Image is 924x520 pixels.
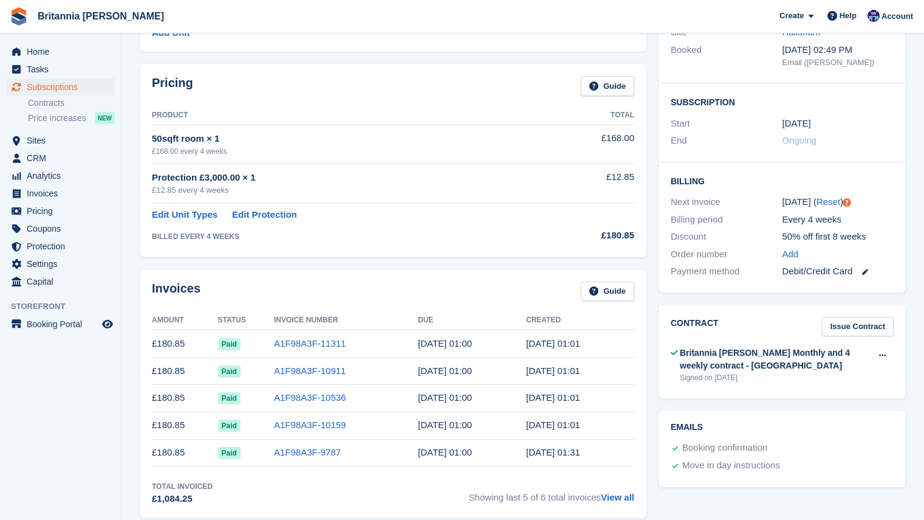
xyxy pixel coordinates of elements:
div: End [671,134,782,148]
td: £180.85 [152,330,218,358]
a: Britannia [PERSON_NAME] [33,6,169,26]
div: Order number [671,248,782,262]
span: Help [840,10,857,22]
time: 2025-05-01 00:31:08 UTC [526,447,580,457]
a: menu [6,238,115,255]
a: Add [782,248,799,262]
th: Created [526,311,634,330]
div: £168.00 every 4 weeks [152,146,545,157]
span: Subscriptions [27,78,100,95]
span: CRM [27,150,100,167]
div: Total Invoiced [152,481,213,492]
time: 2025-07-25 00:00:00 UTC [418,366,472,376]
a: A1F98A3F-9787 [274,447,341,457]
div: 50sqft room × 1 [152,132,545,146]
a: Guide [581,282,634,302]
a: A1F98A3F-10536 [274,392,346,403]
span: Tasks [27,61,100,78]
span: Ongoing [782,135,817,145]
span: Paid [218,338,241,350]
span: Paid [218,447,241,459]
th: Amount [152,311,218,330]
div: Booking confirmation [682,441,767,456]
a: menu [6,150,115,167]
div: £180.85 [545,229,634,243]
a: menu [6,255,115,272]
span: Invoices [27,185,100,202]
div: [DATE] ( ) [782,195,894,209]
a: Preview store [100,317,115,331]
time: 2025-04-03 00:00:00 UTC [782,117,811,131]
div: £12.85 every 4 weeks [152,184,545,196]
a: Price increases NEW [28,111,115,125]
a: Reset [816,196,840,207]
div: NEW [95,112,115,124]
div: Move in day instructions [682,459,780,473]
span: Paid [218,366,241,378]
a: Contracts [28,97,115,109]
span: Paid [218,392,241,404]
a: View all [601,492,634,502]
span: Price increases [28,113,86,124]
td: £180.85 [152,384,218,412]
a: menu [6,132,115,149]
div: Debit/Credit Card [782,265,894,279]
span: Showing last 5 of 6 total invoices [469,481,634,506]
span: Storefront [11,300,121,313]
div: 50% off first 8 weeks [782,230,894,244]
a: A1F98A3F-10159 [274,420,346,430]
span: Capital [27,273,100,290]
div: [DATE] 02:49 PM [782,43,894,57]
img: Becca Clark [868,10,880,22]
h2: Billing [671,175,894,187]
div: £1,084.25 [152,492,213,506]
span: Booking Portal [27,316,100,333]
span: Sites [27,132,100,149]
time: 2025-07-24 00:01:08 UTC [526,366,580,376]
time: 2025-06-27 00:00:00 UTC [418,392,472,403]
a: Edit Protection [232,208,297,222]
time: 2025-05-29 00:01:17 UTC [526,420,580,430]
time: 2025-08-21 00:01:43 UTC [526,338,580,348]
a: menu [6,61,115,78]
div: Start [671,117,782,131]
div: Next invoice [671,195,782,209]
h2: Contract [671,317,719,337]
div: Protection £3,000.00 × 1 [152,171,545,185]
th: Product [152,106,545,125]
div: Every 4 weeks [782,213,894,227]
td: £168.00 [545,125,634,163]
a: Guide [581,76,634,96]
td: £180.85 [152,412,218,439]
div: Discount [671,230,782,244]
a: menu [6,316,115,333]
a: menu [6,43,115,60]
div: Booked [671,43,782,69]
th: Status [218,311,274,330]
div: BILLED EVERY 4 WEEKS [152,231,545,242]
th: Due [418,311,526,330]
div: Signed on [DATE] [680,372,871,383]
span: Pricing [27,203,100,220]
a: Issue Contract [822,317,894,337]
a: menu [6,273,115,290]
span: Create [779,10,804,22]
h2: Subscription [671,95,894,108]
a: menu [6,220,115,237]
th: Invoice Number [274,311,418,330]
a: menu [6,78,115,95]
td: £180.85 [152,358,218,385]
img: stora-icon-8386f47178a22dfd0bd8f6a31ec36ba5ce8667c1dd55bd0f319d3a0aa187defe.svg [10,7,28,26]
h2: Emails [671,423,894,432]
span: Settings [27,255,100,272]
a: A1F98A3F-10911 [274,366,346,376]
a: Edit Unit Types [152,208,217,222]
div: Email ([PERSON_NAME]) [782,57,894,69]
span: Coupons [27,220,100,237]
div: Payment method [671,265,782,279]
a: Add Unit [152,26,190,40]
time: 2025-05-02 00:00:00 UTC [418,447,472,457]
span: Account [881,10,913,23]
div: Billing period [671,213,782,227]
h2: Pricing [152,76,193,96]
